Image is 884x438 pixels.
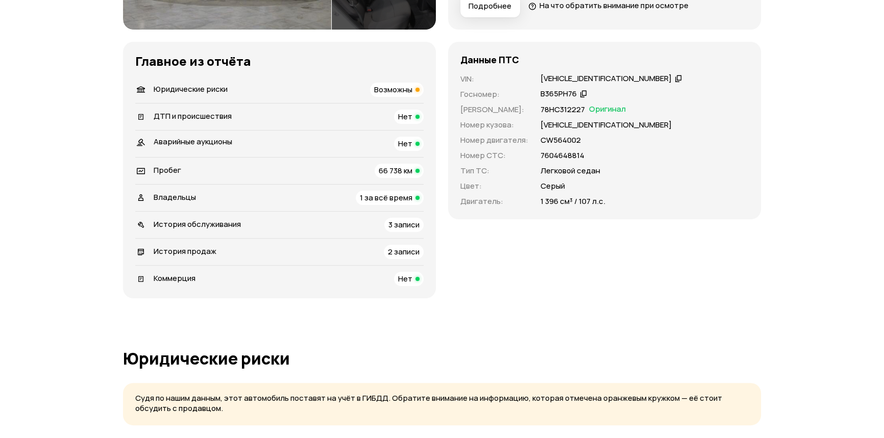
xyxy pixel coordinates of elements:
[154,111,232,121] span: ДТП и происшествия
[379,165,412,176] span: 66 738 км
[460,165,528,176] p: Тип ТС :
[154,273,195,284] span: Коммерция
[398,138,412,149] span: Нет
[135,54,424,68] h3: Главное из отчёта
[154,136,232,147] span: Аварийные аукционы
[460,150,528,161] p: Номер СТС :
[460,104,528,115] p: [PERSON_NAME] :
[460,54,519,65] h4: Данные ПТС
[460,119,528,131] p: Номер кузова :
[360,192,412,203] span: 1 за всё время
[154,246,216,256] span: История продаж
[541,165,600,176] p: Легковой седан
[541,73,672,84] div: [VEHICLE_IDENTIFICATION_NUMBER]
[541,181,565,192] p: Серый
[154,84,228,94] span: Юридические риски
[388,246,420,257] span: 2 записи
[154,192,196,202] span: Владельцы
[541,135,581,146] p: СW564002
[541,89,577,99] div: В365РН76
[589,104,626,115] span: Оригинал
[123,349,761,368] h1: Юридические риски
[460,135,528,146] p: Номер двигателя :
[135,393,749,414] p: Судя по нашим данным, этот автомобиль поставят на учёт в ГИБДД. Обратите внимание на информацию, ...
[541,119,672,131] p: [VEHICLE_IDENTIFICATION_NUMBER]
[388,219,420,230] span: 3 записи
[460,181,528,192] p: Цвет :
[541,104,585,115] p: 78НС312227
[398,111,412,122] span: Нет
[154,165,181,175] span: Пробег
[541,196,605,207] p: 1 396 см³ / 107 л.с.
[398,273,412,284] span: Нет
[460,73,528,85] p: VIN :
[541,150,584,161] p: 7604648814
[154,219,241,229] span: История обслуживания
[374,84,412,95] span: Возможны
[469,1,511,11] span: Подробнее
[460,196,528,207] p: Двигатель :
[460,89,528,100] p: Госномер :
